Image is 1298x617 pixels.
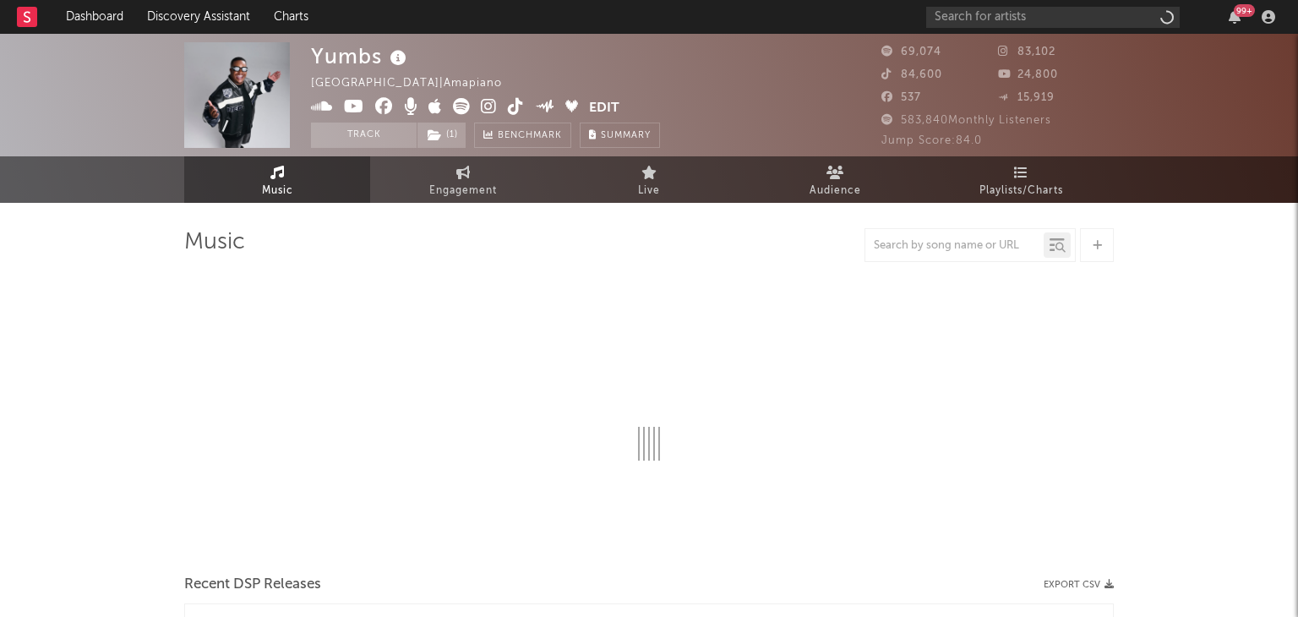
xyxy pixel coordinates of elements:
a: Live [556,156,742,203]
span: Music [262,181,293,201]
input: Search for artists [926,7,1180,28]
span: Recent DSP Releases [184,575,321,595]
a: Benchmark [474,123,571,148]
button: Summary [580,123,660,148]
a: Engagement [370,156,556,203]
div: [GEOGRAPHIC_DATA] | Amapiano [311,74,521,94]
span: 537 [881,92,921,103]
span: ( 1 ) [417,123,466,148]
span: 15,919 [998,92,1055,103]
a: Audience [742,156,928,203]
a: Playlists/Charts [928,156,1114,203]
span: Engagement [429,181,497,201]
input: Search by song name or URL [865,239,1044,253]
span: Benchmark [498,126,562,146]
span: Audience [810,181,861,201]
button: Track [311,123,417,148]
span: 583,840 Monthly Listeners [881,115,1051,126]
button: 99+ [1229,10,1241,24]
a: Music [184,156,370,203]
div: Yumbs [311,42,411,70]
span: 24,800 [998,69,1058,80]
div: 99 + [1234,4,1255,17]
span: Summary [601,131,651,140]
button: Edit [589,98,619,119]
span: 83,102 [998,46,1055,57]
span: 69,074 [881,46,941,57]
button: Export CSV [1044,580,1114,590]
span: Live [638,181,660,201]
button: (1) [417,123,466,148]
span: Jump Score: 84.0 [881,135,982,146]
span: Playlists/Charts [979,181,1063,201]
span: 84,600 [881,69,942,80]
